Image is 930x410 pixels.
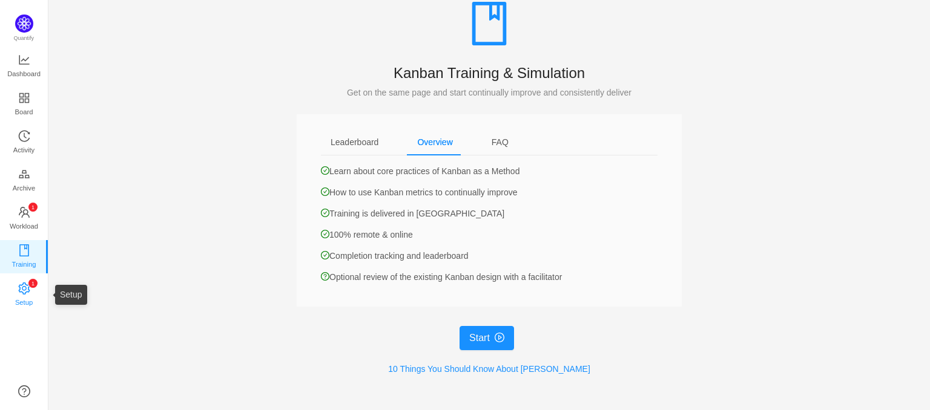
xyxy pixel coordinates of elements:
a: Board [18,93,30,117]
a: Archive [18,169,30,193]
span: Board [15,100,33,124]
button: Starticon: play-circle [460,326,514,350]
span: Activity [13,138,35,162]
p: 1 [31,203,34,212]
p: Completion tracking and leaderboard [321,250,658,262]
span: Workload [10,214,38,238]
p: How to use Kanban metrics to continually improve [321,186,658,199]
a: 10 Things You Should Know About [PERSON_NAME] [388,364,590,374]
i: icon: setting [18,282,30,294]
i: icon: team [18,206,30,218]
i: icon: check-circle [321,209,329,217]
span: Dashboard [7,62,41,86]
div: Leaderboard [321,129,388,156]
i: icon: check-circle [321,251,329,259]
i: icon: appstore [18,92,30,104]
img: Quantify [15,15,33,33]
sup: 1 [28,279,38,288]
i: icon: question-circle [321,272,329,281]
p: 1 [31,279,34,288]
p: 100% remote & online [321,229,658,241]
div: FAQ [482,129,518,156]
div: Overview [407,129,462,156]
span: Quantify [14,35,35,41]
i: icon: line-chart [18,54,30,66]
i: icon: history [18,130,30,142]
span: Setup [15,290,33,314]
span: Training [12,252,36,276]
p: Learn about core practices of Kanban as a Method [321,165,658,178]
i: icon: book [467,2,511,45]
p: Training is delivered in [GEOGRAPHIC_DATA] [321,207,658,220]
i: icon: book [18,244,30,256]
i: icon: check-circle [321,230,329,238]
i: icon: check-circle [321,166,329,175]
a: Dashboard [18,54,30,79]
a: icon: settingSetup [18,283,30,307]
i: icon: check-circle [321,187,329,196]
a: icon: teamWorkload [18,207,30,231]
div: Get on the same page and start continually improve and consistently deliver [297,86,682,99]
a: Activity [18,131,30,155]
div: Kanban Training & Simulation [297,60,682,86]
a: Training [18,245,30,269]
sup: 1 [28,203,38,212]
p: Optional review of the existing Kanban design with a facilitator [321,271,658,284]
i: icon: gold [18,168,30,180]
a: icon: question-circle [18,385,30,397]
span: Archive [13,176,35,200]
